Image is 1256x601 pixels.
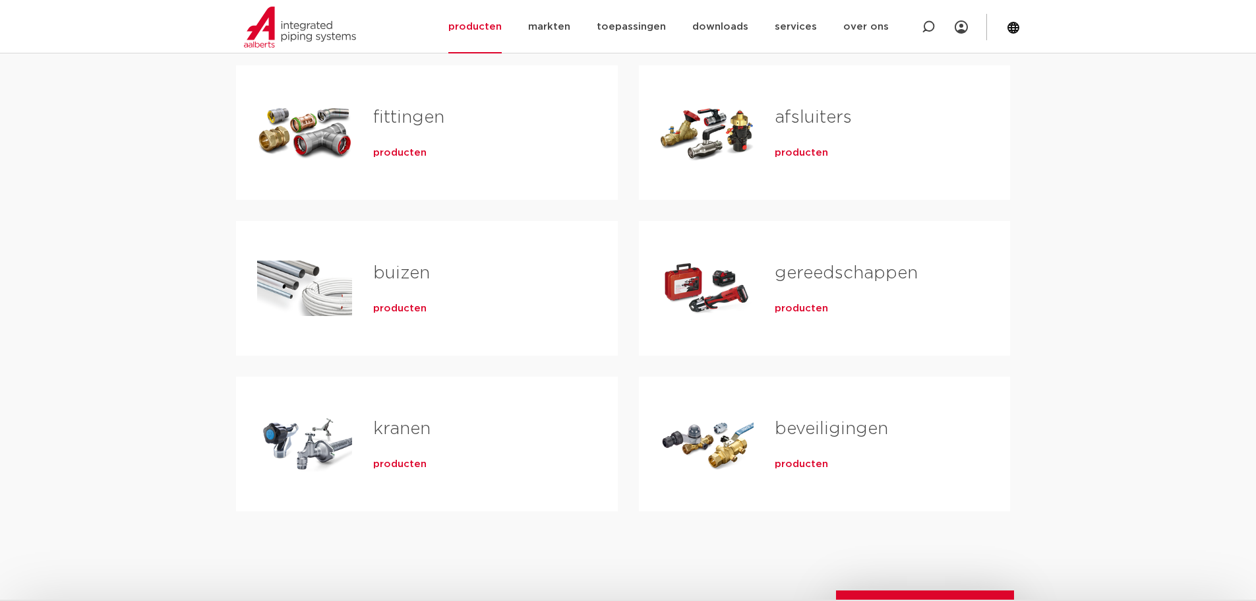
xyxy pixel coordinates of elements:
a: producten [775,458,828,471]
a: producten [775,302,828,315]
a: producten [373,146,427,160]
a: buizen [373,265,430,282]
a: producten [373,302,427,315]
a: kranen [373,420,431,437]
a: fittingen [373,109,444,126]
a: producten [373,458,427,471]
a: afsluiters [775,109,852,126]
a: beveiligingen [775,420,888,437]
a: producten [775,146,828,160]
a: gereedschappen [775,265,918,282]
